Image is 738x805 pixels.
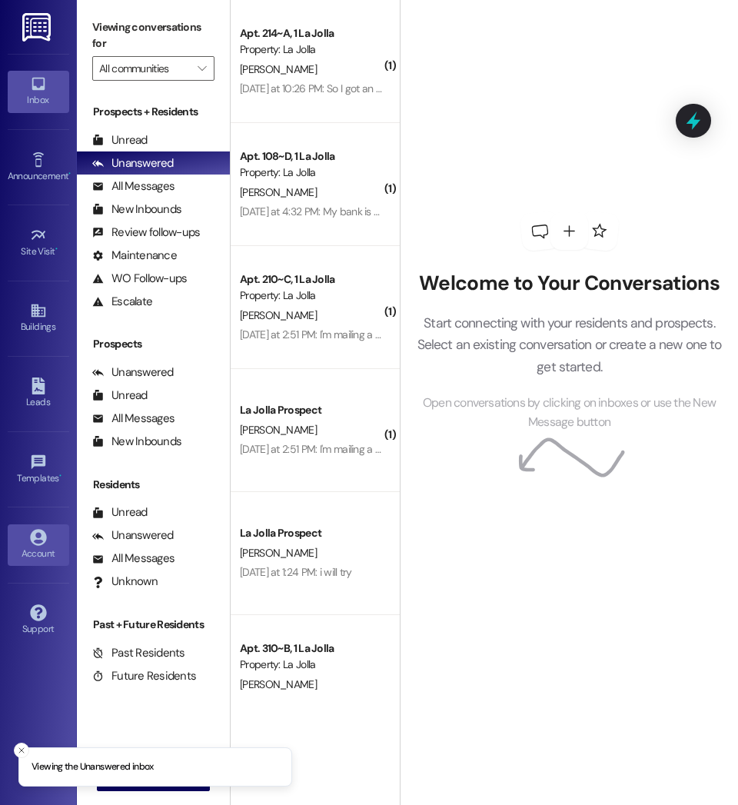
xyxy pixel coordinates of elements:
span: Open conversations by clicking on inboxes or use the New Message button [411,394,727,431]
div: Property: La Jolla [240,42,382,58]
div: Unread [92,504,148,521]
span: • [68,168,71,179]
span: • [59,471,61,481]
div: Residents [77,477,230,493]
p: Viewing the Unanswered inbox [32,760,154,774]
div: La Jolla Prospect [240,402,382,418]
h2: Welcome to Your Conversations [411,271,727,296]
div: [DATE] at 1:24 PM: i will try [240,565,352,579]
span: [PERSON_NAME] [240,62,317,76]
div: Apt. 310~B, 1 La Jolla [240,640,382,657]
div: Property: La Jolla [240,657,382,673]
div: Unanswered [92,155,174,171]
a: Support [8,600,69,641]
span: [PERSON_NAME] [240,423,317,437]
span: [PERSON_NAME] [240,677,317,691]
div: [DATE] at 4:32 PM: My bank is not able to cancel the payment so that will not be possible. Thank ... [240,205,719,218]
div: Past Residents [92,645,185,661]
span: [PERSON_NAME] [240,546,317,560]
div: Maintenance [92,248,177,264]
div: Escalate [92,294,152,310]
label: Viewing conversations for [92,15,214,56]
div: All Messages [92,551,175,567]
div: Past + Future Residents [77,617,230,633]
div: All Messages [92,411,175,427]
div: Property: La Jolla [240,165,382,181]
div: [DATE] at 2:51 PM: I'm mailing a check but it might not be there before the 5. Is that ok? [240,442,620,456]
span: [PERSON_NAME] [240,308,317,322]
div: Apt. 214~A, 1 La Jolla [240,25,382,42]
button: Close toast [14,743,29,758]
div: Unanswered [92,364,174,381]
a: Leads [8,373,69,414]
i:  [198,62,206,75]
img: ResiDesk Logo [22,13,54,42]
div: Apt. 108~D, 1 La Jolla [240,148,382,165]
p: Start connecting with your residents and prospects. Select an existing conversation or create a n... [411,312,727,378]
div: Apt. 210~C, 1 La Jolla [240,271,382,288]
a: Inbox [8,71,69,112]
span: [PERSON_NAME] [240,185,317,199]
div: Prospects [77,336,230,352]
div: La Jolla Prospect [240,525,382,541]
div: Prospects + Residents [77,104,230,120]
div: Unread [92,132,148,148]
a: Buildings [8,298,69,339]
div: Unanswered [92,527,174,544]
div: Unknown [92,574,158,590]
a: Site Visit • [8,222,69,264]
div: Property: La Jolla [240,288,382,304]
div: [DATE] at 2:51 PM: I'm mailing a check but it might not be there before the 5. Is that ok? [240,328,620,341]
div: Future Residents [92,668,196,684]
div: New Inbounds [92,201,181,218]
div: Review follow-ups [92,225,200,241]
a: Account [8,524,69,566]
div: New Inbounds [92,434,181,450]
div: Unread [92,388,148,404]
input: All communities [99,56,190,81]
div: WO Follow-ups [92,271,187,287]
a: Templates • [8,449,69,491]
span: • [55,244,58,254]
div: All Messages [92,178,175,195]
